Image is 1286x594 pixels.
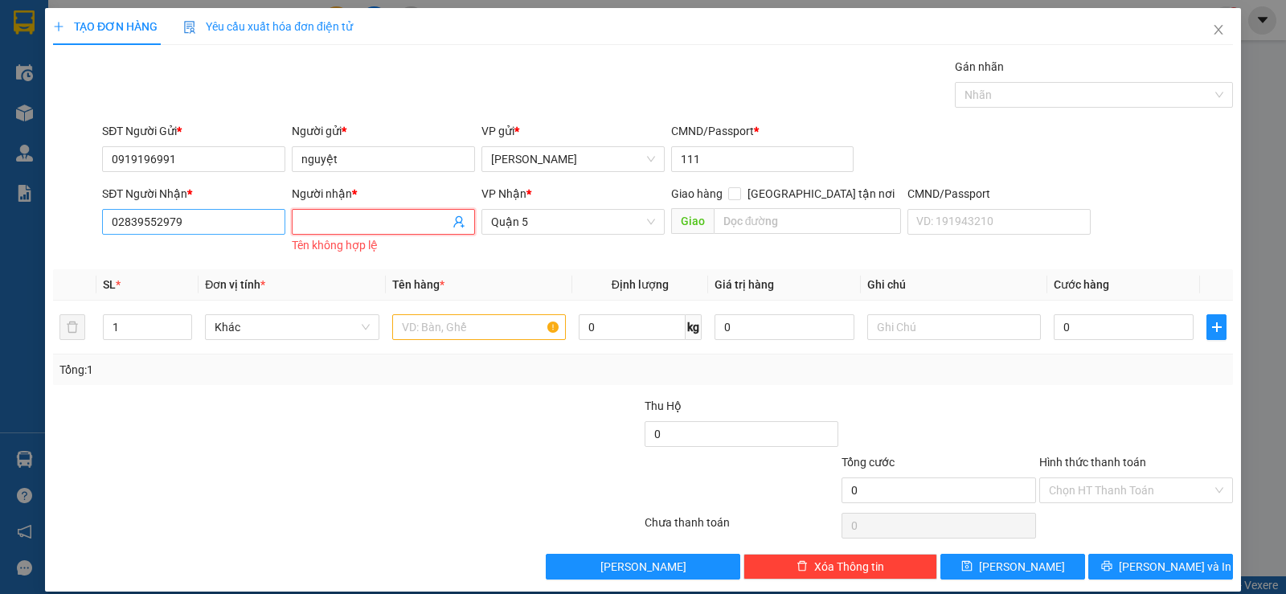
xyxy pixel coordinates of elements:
span: printer [1101,560,1112,573]
span: [PERSON_NAME] [979,558,1065,576]
div: CMND/Passport [907,185,1091,203]
span: Tên hàng [392,278,444,291]
span: [GEOGRAPHIC_DATA] tận nơi [741,185,901,203]
span: Giá trị hàng [715,278,774,291]
th: Ghi chú [861,269,1047,301]
span: kg [686,314,702,340]
button: plus [1206,314,1227,340]
span: Giao hàng [671,187,723,200]
span: Quận 5 [491,210,655,234]
span: Định lượng [612,278,669,291]
input: Ghi Chú [867,314,1041,340]
div: Chưa thanh toán [643,514,840,542]
span: delete [797,560,808,573]
div: SĐT Người Gửi [102,122,285,140]
b: [DOMAIN_NAME] [135,61,221,74]
label: Gán nhãn [955,60,1004,73]
img: logo.jpg [174,20,213,59]
b: Trà Lan Viên - Gửi khách hàng [99,23,159,182]
span: user-add [453,215,465,228]
img: icon [183,21,196,34]
span: Đơn vị tính [205,278,265,291]
button: [PERSON_NAME] [546,554,739,580]
input: Dọc đường [714,208,902,234]
span: [PERSON_NAME] [600,558,686,576]
button: Close [1196,8,1241,53]
span: TẠO ĐƠN HÀNG [53,20,158,33]
b: Trà Lan Viên [20,104,59,179]
span: VP Nhận [481,187,526,200]
span: plus [53,21,64,32]
span: close [1212,23,1225,36]
div: Người nhận [292,185,475,203]
span: SL [103,278,116,291]
span: [PERSON_NAME] và In [1119,558,1231,576]
div: CMND/Passport [671,122,854,140]
div: VP gửi [481,122,665,140]
span: Phan Rang [491,147,655,171]
span: Khác [215,315,369,339]
span: plus [1207,321,1226,334]
input: VD: Bàn, Ghế [392,314,566,340]
button: printer[PERSON_NAME] và In [1088,554,1233,580]
button: deleteXóa Thông tin [743,554,937,580]
label: Hình thức thanh toán [1039,456,1146,469]
span: Xóa Thông tin [814,558,884,576]
span: Tổng cước [842,456,895,469]
span: Yêu cầu xuất hóa đơn điện tử [183,20,353,33]
li: (c) 2017 [135,76,221,96]
span: save [961,560,973,573]
input: 0 [715,314,854,340]
span: Giao [671,208,714,234]
button: save[PERSON_NAME] [940,554,1085,580]
span: Thu Hộ [645,399,682,412]
div: Tên không hợp lệ [292,236,475,255]
span: Cước hàng [1054,278,1109,291]
div: Tổng: 1 [59,361,498,379]
div: SĐT Người Nhận [102,185,285,203]
button: delete [59,314,85,340]
div: Người gửi [292,122,475,140]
